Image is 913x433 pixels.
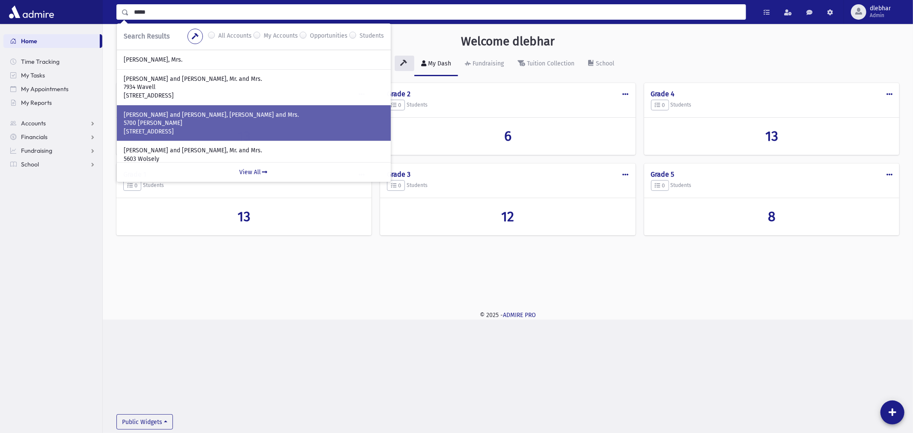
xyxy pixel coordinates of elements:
[651,100,669,111] button: 0
[310,31,348,42] label: Opportunities
[127,182,137,189] span: 0
[124,56,384,64] p: [PERSON_NAME], Mrs.
[21,37,37,45] span: Home
[3,55,102,68] a: Time Tracking
[123,208,365,225] a: 13
[387,170,628,178] h4: Grade 3
[116,414,173,430] button: Public Widgets
[123,180,365,191] h5: Students
[458,52,511,76] a: Fundraising
[21,160,39,168] span: School
[360,31,384,42] label: Students
[3,144,102,157] a: Fundraising
[387,180,405,191] button: 0
[124,119,384,128] p: 5700 [PERSON_NAME]
[124,146,384,155] p: [PERSON_NAME] and [PERSON_NAME], Mr. and Mrs.
[414,52,458,76] a: My Dash
[651,100,892,111] h5: Students
[124,111,384,119] p: [PERSON_NAME] and [PERSON_NAME], [PERSON_NAME] and Mrs.
[651,90,892,98] h4: Grade 4
[3,82,102,96] a: My Appointments
[3,96,102,110] a: My Reports
[525,60,574,67] div: Tuition Collection
[387,100,628,111] h5: Students
[651,180,892,191] h5: Students
[21,71,45,79] span: My Tasks
[511,52,581,76] a: Tuition Collection
[124,32,170,40] span: Search Results
[651,128,892,144] a: 13
[391,182,401,189] span: 0
[461,34,555,49] h3: Welcome dlebhar
[124,83,384,92] p: 7934 Wavell
[387,128,628,144] a: 6
[594,60,614,67] div: School
[124,155,384,163] p: 5603 Wolsely
[3,116,102,130] a: Accounts
[471,60,504,67] div: Fundraising
[768,208,776,225] span: 8
[391,102,401,108] span: 0
[21,85,68,93] span: My Appointments
[501,208,514,225] span: 12
[116,311,899,320] div: © 2025 -
[387,208,628,225] a: 12
[124,75,384,83] p: [PERSON_NAME] and [PERSON_NAME], Mr. and Mrs.
[21,58,59,65] span: Time Tracking
[3,157,102,171] a: School
[504,128,512,144] span: 6
[124,128,384,136] p: [STREET_ADDRESS]
[655,182,665,189] span: 0
[117,162,391,182] a: View All
[426,60,451,67] div: My Dash
[129,4,746,20] input: Search
[387,180,628,191] h5: Students
[765,128,778,144] span: 13
[651,208,892,225] a: 8
[3,68,102,82] a: My Tasks
[21,147,52,154] span: Fundraising
[21,119,46,127] span: Accounts
[3,34,100,48] a: Home
[238,208,250,225] span: 13
[870,12,891,19] span: Admin
[651,170,892,178] h4: Grade 5
[387,100,405,111] button: 0
[3,130,102,144] a: Financials
[21,99,52,107] span: My Reports
[124,92,384,100] p: [STREET_ADDRESS]
[581,52,621,76] a: School
[655,102,665,108] span: 0
[387,90,628,98] h4: Grade 2
[264,31,298,42] label: My Accounts
[21,133,48,141] span: Financials
[7,3,56,21] img: AdmirePro
[503,311,536,319] a: ADMIRE PRO
[218,31,252,42] label: All Accounts
[870,5,891,12] span: dlebhar
[123,180,141,191] button: 0
[651,180,669,191] button: 0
